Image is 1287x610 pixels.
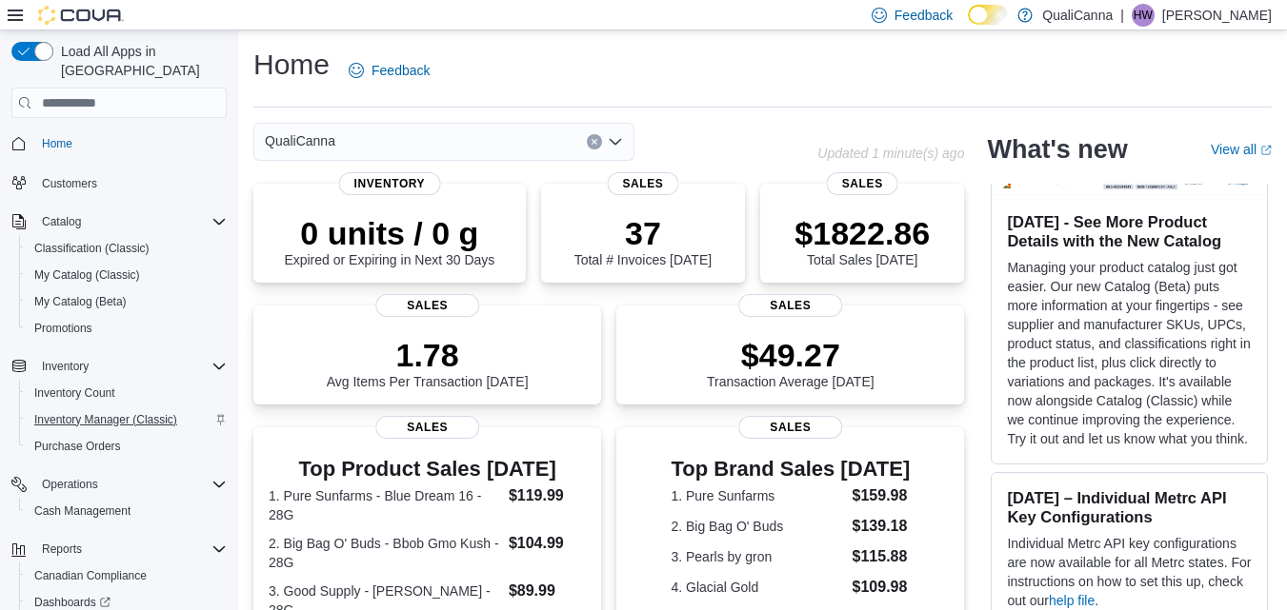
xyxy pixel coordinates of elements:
[42,214,81,229] span: Catalog
[339,172,441,195] span: Inventory
[284,214,494,252] p: 0 units / 0 g
[34,355,96,378] button: Inventory
[4,536,234,562] button: Reports
[1042,4,1113,27] p: QualiCanna
[27,435,227,458] span: Purchase Orders
[4,208,234,235] button: Catalog
[817,146,964,161] p: Updated 1 minute(s) ago
[1260,145,1272,156] svg: External link
[265,129,335,152] span: QualiCanna
[269,458,586,481] h3: Top Product Sales [DATE]
[34,210,227,233] span: Catalog
[27,237,227,260] span: Classification (Classic)
[53,42,227,80] span: Load All Apps in [GEOGRAPHIC_DATA]
[38,6,124,25] img: Cova
[27,382,123,404] a: Inventory Count
[4,129,234,157] button: Home
[587,134,602,149] button: Clear input
[4,353,234,380] button: Inventory
[42,541,82,557] span: Reports
[1134,4,1153,27] span: HW
[27,408,185,431] a: Inventory Manager (Classic)
[269,486,501,524] dt: 1. Pure Sunfarms - Blue Dream 16 - 28G
[707,336,875,389] div: Transaction Average [DATE]
[34,210,89,233] button: Catalog
[34,131,227,155] span: Home
[372,61,430,80] span: Feedback
[34,170,227,194] span: Customers
[375,294,480,317] span: Sales
[42,477,98,492] span: Operations
[42,136,72,151] span: Home
[794,214,930,267] div: Total Sales [DATE]
[27,237,157,260] a: Classification (Classic)
[284,214,494,267] div: Expired or Expiring in Next 30 Days
[27,500,138,522] a: Cash Management
[27,264,227,286] span: My Catalog (Classic)
[34,595,111,610] span: Dashboards
[253,46,330,84] h1: Home
[738,416,843,439] span: Sales
[987,134,1127,165] h2: What's new
[574,214,712,267] div: Total # Invoices [DATE]
[1007,258,1252,448] p: Managing your product catalog just got easier. Our new Catalog (Beta) puts more information at yo...
[42,359,89,374] span: Inventory
[968,5,1008,25] input: Dark Mode
[509,484,586,507] dd: $119.99
[19,562,234,589] button: Canadian Compliance
[19,406,234,433] button: Inventory Manager (Classic)
[19,262,234,288] button: My Catalog (Classic)
[27,290,134,313] a: My Catalog (Beta)
[509,532,586,555] dd: $104.99
[34,473,106,496] button: Operations
[853,484,911,507] dd: $159.98
[269,534,501,572] dt: 2. Big Bag O' Buds - Bbob Gmo Kush - 28G
[34,503,131,519] span: Cash Management
[1162,4,1272,27] p: [PERSON_NAME]
[34,132,80,155] a: Home
[27,382,227,404] span: Inventory Count
[42,176,97,191] span: Customers
[574,214,712,252] p: 37
[34,439,121,454] span: Purchase Orders
[607,172,678,195] span: Sales
[1007,488,1252,526] h3: [DATE] – Individual Metrc API Key Configurations
[19,380,234,406] button: Inventory Count
[19,315,234,342] button: Promotions
[1132,4,1155,27] div: Helen Wontner
[27,435,129,458] a: Purchase Orders
[608,134,623,149] button: Open list of options
[4,168,234,196] button: Customers
[27,264,148,286] a: My Catalog (Classic)
[19,235,234,262] button: Classification (Classic)
[34,473,227,496] span: Operations
[34,241,150,256] span: Classification (Classic)
[707,336,875,374] p: $49.27
[27,290,227,313] span: My Catalog (Beta)
[34,294,127,309] span: My Catalog (Beta)
[27,564,227,587] span: Canadian Compliance
[375,416,480,439] span: Sales
[34,267,140,283] span: My Catalog (Classic)
[19,288,234,315] button: My Catalog (Beta)
[327,336,529,389] div: Avg Items Per Transaction [DATE]
[671,578,844,597] dt: 4. Glacial Gold
[34,355,227,378] span: Inventory
[853,576,911,599] dd: $109.98
[853,545,911,568] dd: $115.88
[968,25,969,26] span: Dark Mode
[4,471,234,498] button: Operations
[671,486,844,505] dt: 1. Pure Sunfarms
[671,458,910,481] h3: Top Brand Sales [DATE]
[509,580,586,602] dd: $89.99
[853,515,911,538] dd: $139.18
[27,408,227,431] span: Inventory Manager (Classic)
[794,214,930,252] p: $1822.86
[1049,593,1095,608] a: help file
[1120,4,1124,27] p: |
[27,317,227,340] span: Promotions
[671,547,844,566] dt: 3. Pearls by gron
[27,500,227,522] span: Cash Management
[327,336,529,374] p: 1.78
[34,385,115,401] span: Inventory Count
